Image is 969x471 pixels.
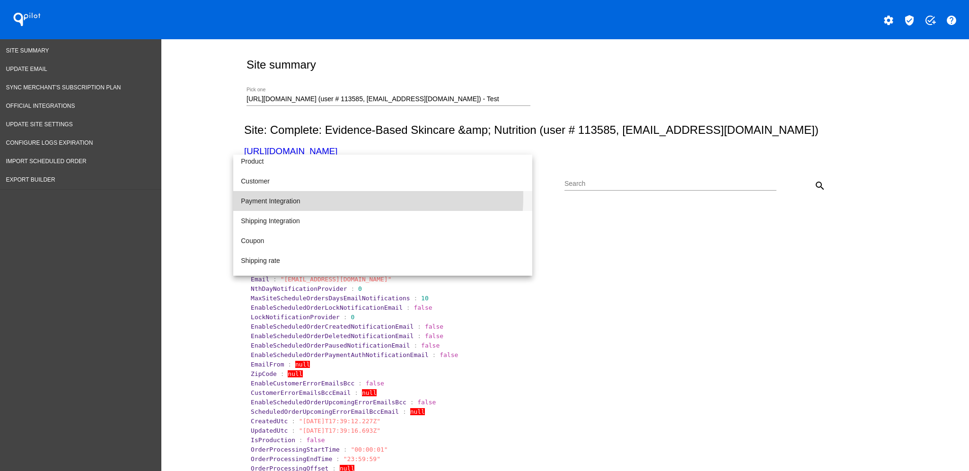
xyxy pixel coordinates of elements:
[241,191,525,211] span: Payment Integration
[241,270,525,290] span: Tax Rate
[241,231,525,251] span: Coupon
[241,211,525,231] span: Shipping Integration
[241,251,525,270] span: Shipping rate
[241,151,525,171] span: Product
[241,171,525,191] span: Customer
